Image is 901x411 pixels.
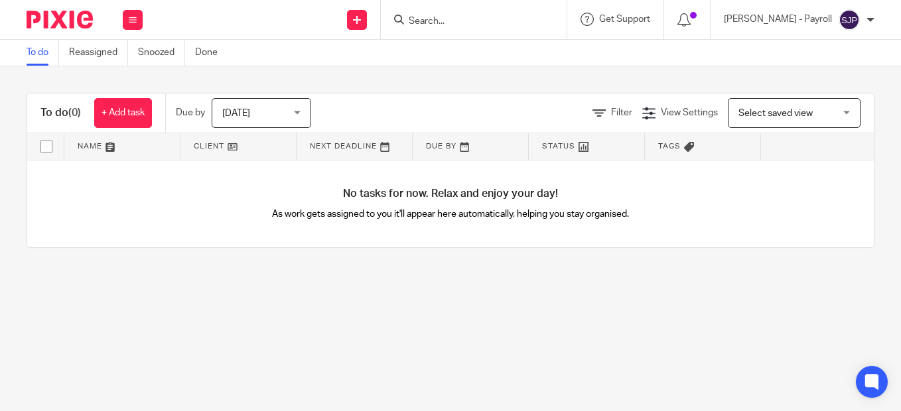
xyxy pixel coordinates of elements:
[27,187,874,201] h4: No tasks for now. Relax and enjoy your day!
[69,40,128,66] a: Reassigned
[239,207,662,221] p: As work gets assigned to you it'll appear here automatically, helping you stay organised.
[611,108,632,117] span: Filter
[222,109,250,118] span: [DATE]
[68,107,81,118] span: (0)
[40,106,81,120] h1: To do
[658,143,681,150] span: Tags
[724,13,832,26] p: [PERSON_NAME] - Payroll
[176,106,205,119] p: Due by
[94,98,152,128] a: + Add task
[599,15,650,24] span: Get Support
[407,16,527,28] input: Search
[738,109,813,118] span: Select saved view
[839,9,860,30] img: svg%3E
[195,40,228,66] a: Done
[27,11,93,29] img: Pixie
[661,108,718,117] span: View Settings
[138,40,185,66] a: Snoozed
[27,40,59,66] a: To do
